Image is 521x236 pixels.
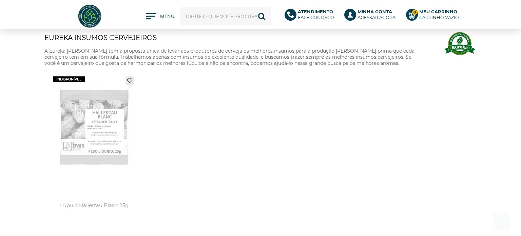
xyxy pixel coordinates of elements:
b: Minha Conta [358,9,392,14]
div: Carrinho Vazio [419,15,459,20]
p: A Eureka [PERSON_NAME] tem a proposta única de levar aos produtores de cerveja os melhores insumo... [44,48,422,66]
p: Fale conosco [298,9,334,20]
a: Minha ContaAcessar agora [344,9,399,24]
b: Atendimento [298,9,333,14]
p: Acessar agora [358,9,395,20]
a: Lúpulo Hallertau Blanc 25g [48,73,141,231]
button: MENU [146,13,173,20]
b: Meu Carrinho [419,9,457,14]
a: AtendimentoFale conosco [285,9,338,24]
button: Buscar [252,7,271,25]
h1: Eureka Insumos Cervejeiros [44,31,422,44]
span: MENU [160,13,173,23]
span: indisponível [53,76,85,82]
input: Digite o que você procura [180,7,271,25]
strong: 0 [412,10,418,15]
img: Hopfen Haus BrewShop [77,3,102,29]
img: Eureka Insumos Cervejeiros [443,28,477,61]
